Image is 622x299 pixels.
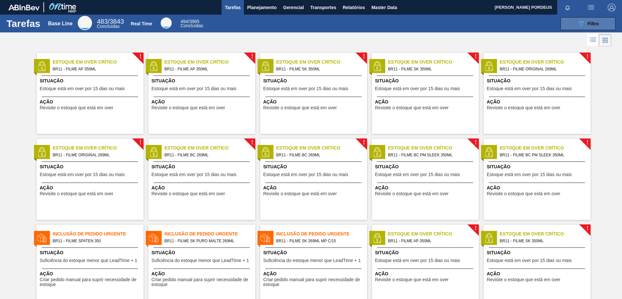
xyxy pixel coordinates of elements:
span: Revisite o estoque que está em over [40,191,113,196]
span: ! [251,54,253,59]
img: status [260,233,270,243]
span: Concluídas [180,23,203,28]
span: Estoque está em over por 15 dias ou mais [375,258,460,263]
span: Estoque está em over por 15 dias ou mais [263,172,348,177]
span: Filtro [588,21,599,26]
span: Ação [40,270,142,277]
img: status [484,233,494,243]
span: Ação [375,185,477,191]
span: Ação [263,99,365,105]
span: Criar pedido manual para suprir necessidade de estoque [152,277,254,287]
span: Revisite o estoque que está em over [40,105,113,110]
span: BR11 - FILME SK 350ML [388,66,474,73]
div: Base Line [48,21,73,27]
span: BR11 - FILME BC PM SLEEK 350ML [388,151,474,159]
img: status [484,61,494,71]
span: ! [586,54,588,59]
img: Logout [608,4,616,11]
button: Notificações [557,3,578,12]
span: Situação [263,249,365,256]
span: Estoque está em over por 15 dias ou mais [152,172,236,177]
span: BR11 - FILME BC PM SLEEK 350ML [500,151,585,159]
span: Suficiência do estoque menor que LeadTime + 1 [40,258,137,263]
span: Revisite o estoque que está em over [487,105,560,110]
span: Inclusão de Pedido Urgente [276,231,367,237]
span: Situação [487,163,589,170]
span: Situação [263,78,365,84]
span: BR11 - FILME ORIGINAL 269ML [500,66,585,73]
span: Relatórios [343,4,365,11]
span: BR11 - FILME AP 350ML [388,237,474,245]
span: Estoque está em over por 15 dias ou mais [40,172,125,177]
span: Estoque em Over Crítico [388,231,479,237]
span: BR11 - FILME SK PURO MALTE 269ML [165,237,250,245]
img: status [372,61,382,71]
span: Estoque está em over por 15 dias ou mais [487,86,572,91]
span: Ação [152,99,254,105]
span: Master Data [371,4,397,11]
span: ! [139,140,141,145]
div: Real Time [180,19,203,28]
span: Ação [40,185,142,191]
span: Ação [487,99,589,105]
span: Ação [487,270,589,277]
span: ! [363,54,365,59]
span: Estoque em Over Crítico [276,145,367,151]
span: Suficiência do estoque menor que LeadTime + 1 [152,258,249,263]
span: Gerencial [283,4,304,11]
span: Estoque está em over por 15 dias ou mais [263,86,348,91]
span: Planejamento [247,4,277,11]
span: BR11 - FILME SPATEN 350 [53,237,138,245]
span: Ação [375,270,477,277]
img: status [149,61,158,71]
span: Situação [375,78,477,84]
span: Revisite o estoque que está em over [152,105,225,110]
img: TNhmsLtSVTkK8tSr43FrP2fwEKptu5GPRR3wAAAABJRU5ErkJggg== [8,5,40,10]
span: Estoque em Over Crítico [388,145,479,151]
button: Filtro [560,17,616,30]
span: Situação [263,163,365,170]
div: Real Time [131,21,152,26]
span: Estoque está em over por 15 dias ou mais [40,86,125,91]
span: Transportes [310,4,336,11]
img: status [372,147,382,157]
span: Revisite o estoque que está em over [375,277,449,282]
span: BR11 - FILME AP 350ML [165,66,250,73]
span: 494 [180,19,188,24]
span: Estoque em Over Crítico [500,59,591,66]
span: Revisite o estoque que está em over [375,105,449,110]
span: Situação [40,163,142,170]
span: Concluídas [97,24,120,29]
span: BR11 - FILME BC 269ML [276,151,362,159]
span: Estoque está em over por 15 dias ou mais [375,86,460,91]
div: Base Line [97,19,124,29]
div: Base Line [78,16,92,30]
span: Inclusão de Pedido Urgente [53,231,144,237]
span: Inclusão de Pedido Urgente [165,231,255,237]
img: status [37,61,47,71]
span: Estoque em Over Crítico [500,145,591,151]
span: ! [251,140,253,145]
span: Estoque em Over Crítico [500,231,591,237]
img: status [149,233,158,243]
span: Estoque em Over Crítico [276,59,367,66]
span: / 3965 [180,19,199,24]
span: Situação [152,78,254,84]
div: Real Time [161,18,172,29]
span: ! [475,54,477,59]
span: Situação [40,249,142,256]
span: ! [139,54,141,59]
span: Estoque está em over por 15 dias ou mais [375,172,460,177]
span: Situação [375,163,477,170]
span: Situação [487,78,589,84]
span: Revisite o estoque que está em over [263,191,337,196]
span: BR11 - FILME AP 350ML [53,66,138,73]
span: Revisite o estoque que está em over [152,191,225,196]
span: Revisite o estoque que está em over [487,277,560,282]
span: Revisite o estoque que está em over [263,105,337,110]
span: BR11 - FILME BC 269ML [165,151,250,159]
span: BR11 - FILME SK 269ML MP C/15 [276,237,362,245]
span: Situação [152,163,254,170]
span: ! [586,226,588,231]
span: Ação [40,99,142,105]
